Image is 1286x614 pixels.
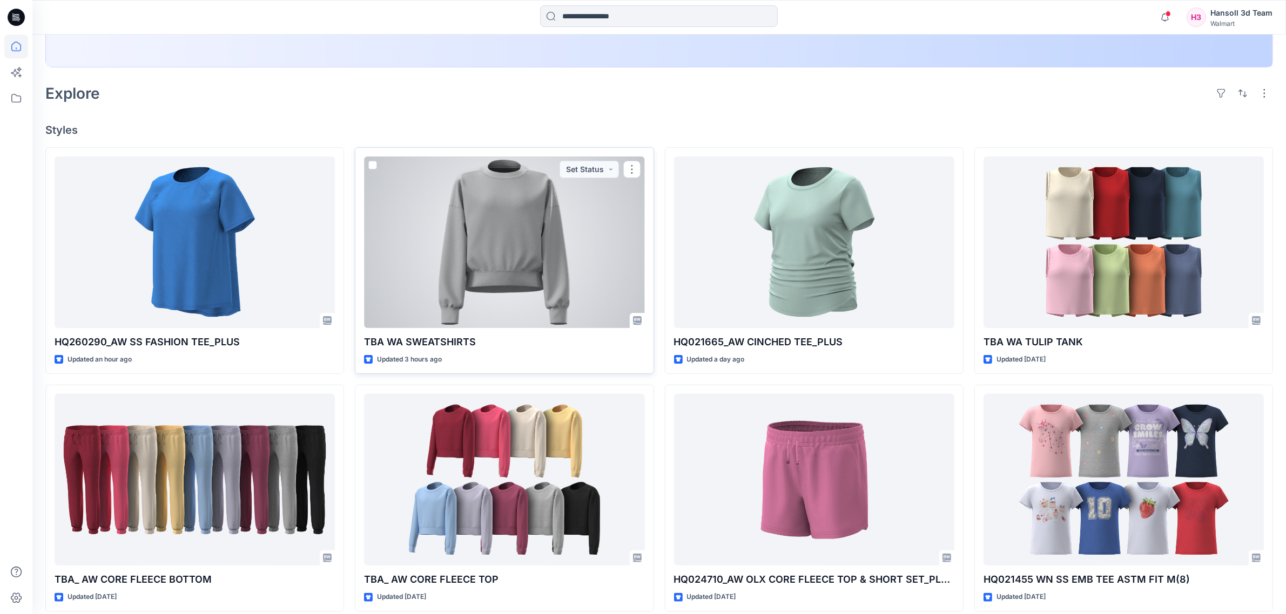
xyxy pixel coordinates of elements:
p: TBA_ AW CORE FLEECE TOP [364,572,644,587]
p: HQ024710_AW OLX CORE FLEECE TOP & SHORT SET_PLUS [674,572,954,587]
a: TBA WA TULIP TANK [984,156,1264,328]
p: Updated [DATE] [377,591,426,603]
a: TBA_ AW CORE FLEECE TOP [364,394,644,565]
div: Hansoll 3d Team [1210,6,1272,19]
p: TBA WA TULIP TANK [984,335,1264,350]
p: TBA WA SWEATSHIRTS [364,335,644,350]
p: Updated a day ago [687,354,745,365]
a: TBA_ AW CORE FLEECE BOTTOM [55,394,335,565]
p: Updated [DATE] [68,591,117,603]
p: Updated [DATE] [687,591,736,603]
p: Updated [DATE] [997,354,1046,365]
p: HQ021455 WN SS EMB TEE ASTM FIT M(8) [984,572,1264,587]
p: Updated [DATE] [997,591,1046,603]
p: Updated an hour ago [68,354,132,365]
a: HQ260290_AW SS FASHION TEE_PLUS [55,156,335,328]
p: HQ260290_AW SS FASHION TEE_PLUS [55,335,335,350]
h4: Styles [45,124,1273,137]
p: Updated 3 hours ago [377,354,442,365]
div: Walmart [1210,19,1272,28]
a: HQ021455 WN SS EMB TEE ASTM FIT M(8) [984,394,1264,565]
p: HQ021665_AW CINCHED TEE_PLUS [674,335,954,350]
a: HQ024710_AW OLX CORE FLEECE TOP & SHORT SET_PLUS [674,394,954,565]
a: HQ021665_AW CINCHED TEE_PLUS [674,156,954,328]
div: H3 [1187,8,1206,27]
a: TBA WA SWEATSHIRTS [364,156,644,328]
h2: Explore [45,85,100,102]
p: TBA_ AW CORE FLEECE BOTTOM [55,572,335,587]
